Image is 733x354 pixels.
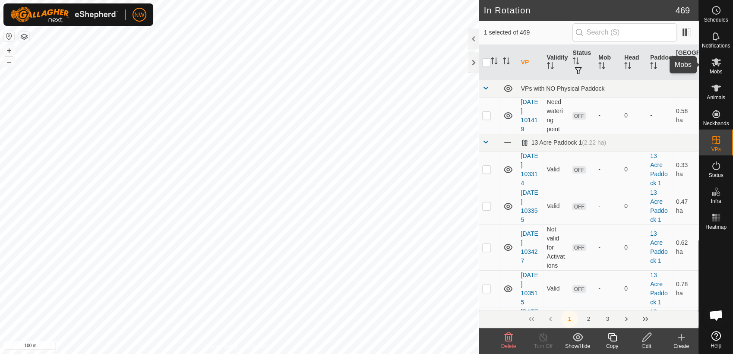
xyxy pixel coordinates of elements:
th: Paddock [647,45,673,80]
div: Edit [629,342,664,350]
a: [DATE] 103515 [521,272,538,306]
a: [DATE] 103314 [521,152,538,186]
span: OFF [572,203,585,210]
td: 0.62 ha [673,224,698,270]
p-sorticon: Activate to sort [572,59,579,66]
td: Need watering point [543,97,569,134]
div: - [598,111,617,120]
td: Valid [543,188,569,224]
p-sorticon: Activate to sort [650,63,657,70]
td: 0 [621,307,647,344]
td: 0.58 ha [673,97,698,134]
td: 0 [621,224,647,270]
span: Schedules [704,17,728,22]
span: NW [134,10,144,19]
td: 0.47 ha [673,188,698,224]
td: 0.33 ha [673,151,698,188]
div: Show/Hide [560,342,595,350]
div: VPs with NO Physical Paddock [521,85,695,92]
span: 1 selected of 469 [484,28,572,37]
button: Map Layers [19,32,29,42]
th: Status [569,45,595,80]
td: 0 [621,270,647,307]
a: Contact Us [248,343,273,351]
td: 0 [621,97,647,134]
p-sorticon: Activate to sort [624,63,631,70]
td: 0 [621,188,647,224]
td: - [647,97,673,134]
div: Copy [595,342,629,350]
td: Valid [543,307,569,344]
img: Gallagher Logo [10,7,118,22]
span: 469 [676,4,690,17]
th: Mob [595,45,621,80]
span: Delete [501,343,516,349]
a: 13 Acre Paddock 1 [650,308,667,342]
button: Next Page [618,310,635,328]
a: [DATE] 103427 [521,230,538,264]
span: Infra [711,199,721,204]
p-sorticon: Activate to sort [547,63,554,70]
span: Animals [707,95,725,100]
button: + [4,45,14,56]
button: 1 [561,310,578,328]
a: [DATE] 101419 [521,98,538,133]
span: OFF [572,112,585,120]
span: Help [711,343,721,348]
a: 13 Acre Paddock 1 [650,272,667,306]
td: 1 ha [673,307,698,344]
span: Notifications [702,43,730,48]
p-sorticon: Activate to sort [491,59,498,66]
span: Heatmap [705,224,727,230]
span: OFF [572,285,585,293]
div: - [598,165,617,174]
th: Head [621,45,647,80]
div: Create [664,342,698,350]
th: [GEOGRAPHIC_DATA] Area [673,45,698,80]
span: OFF [572,166,585,174]
span: Neckbands [703,121,729,126]
a: [DATE] 103355 [521,189,538,223]
a: Privacy Policy [205,343,237,351]
button: Reset Map [4,31,14,41]
td: Not valid for Activations [543,224,569,270]
div: Turn Off [526,342,560,350]
p-sorticon: Activate to sort [598,63,605,70]
span: OFF [572,244,585,251]
button: – [4,57,14,67]
td: Valid [543,270,569,307]
td: 0.78 ha [673,270,698,307]
div: 13 Acre Paddock 1 [521,139,607,146]
a: Help [699,328,733,352]
a: 13 Acre Paddock 1 [650,230,667,264]
p-sorticon: Activate to sort [676,68,683,75]
a: [DATE] 170542 [521,308,538,342]
div: - [598,202,617,211]
th: Validity [543,45,569,80]
td: 0 [621,151,647,188]
th: VP [518,45,543,80]
td: Valid [543,151,569,188]
p-sorticon: Activate to sort [503,59,510,66]
a: 13 Acre Paddock 1 [650,152,667,186]
a: 13 Acre Paddock 1 [650,189,667,223]
button: 3 [599,310,616,328]
span: (2.22 ha) [582,139,606,146]
div: Open chat [703,302,729,328]
span: Status [708,173,723,178]
button: 2 [580,310,597,328]
span: VPs [711,147,720,152]
input: Search (S) [572,23,677,41]
span: Mobs [710,69,722,74]
div: - [598,243,617,252]
h2: In Rotation [484,5,676,16]
div: - [598,284,617,293]
button: Last Page [637,310,654,328]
